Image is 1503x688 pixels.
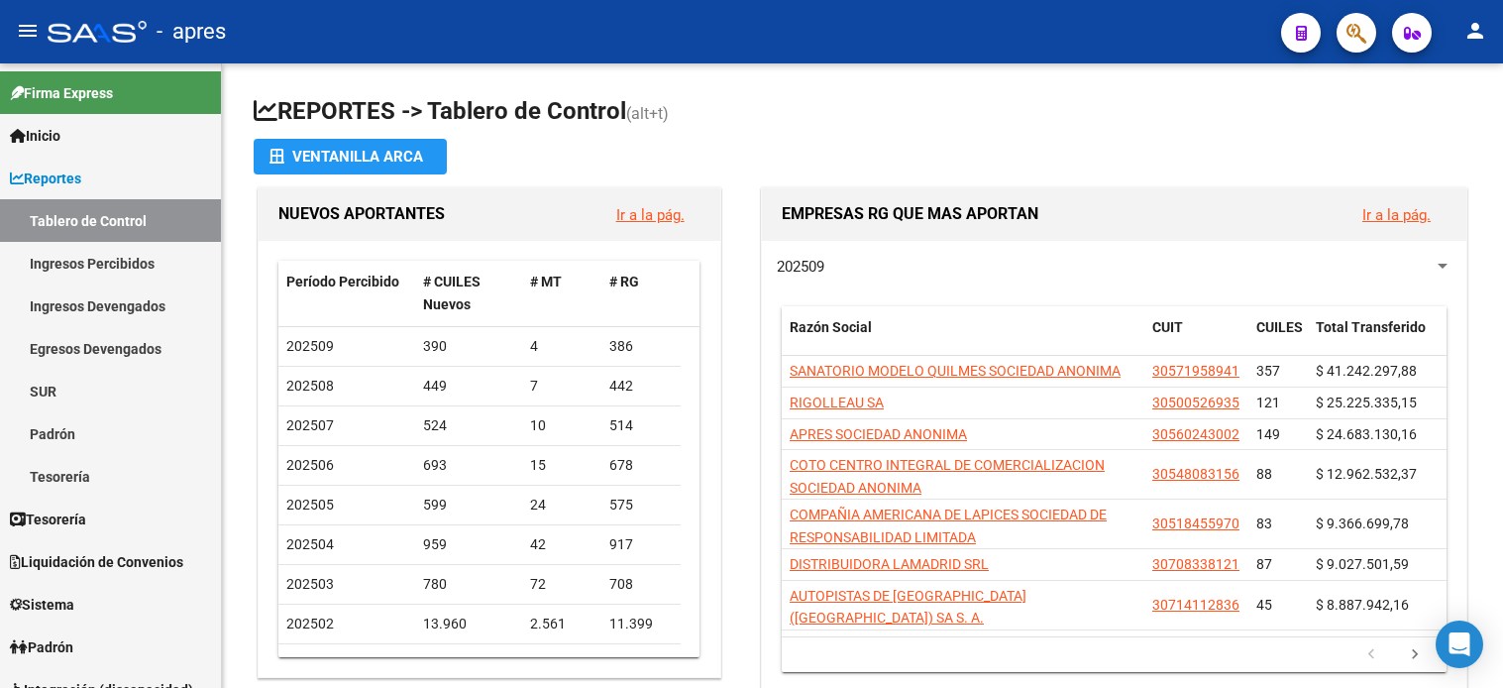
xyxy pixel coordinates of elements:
span: 30708338121 [1152,556,1239,572]
span: $ 9.027.501,59 [1316,556,1409,572]
datatable-header-cell: # CUILES Nuevos [415,261,522,326]
mat-icon: person [1463,19,1487,43]
span: Razón Social [790,319,872,335]
span: 30571958941 [1152,363,1239,379]
datatable-header-cell: Período Percibido [278,261,415,326]
datatable-header-cell: CUILES [1248,306,1308,372]
datatable-header-cell: Razón Social [782,306,1144,372]
span: APRES SOCIEDAD ANONIMA [790,426,967,442]
h1: REPORTES -> Tablero de Control [254,95,1471,130]
span: # CUILES Nuevos [423,274,481,312]
span: CUILES [1256,319,1303,335]
span: NUEVOS APORTANTES [278,204,445,223]
span: COMPAÑIA AMERICANA DE LAPICES SOCIEDAD DE RESPONSABILIDAD LIMITADA [790,507,1107,545]
span: 88 [1256,466,1272,482]
span: $ 12.962.532,37 [1316,466,1417,482]
div: 15 [530,454,593,477]
span: 357 [1256,363,1280,379]
span: 30714112836 [1152,597,1239,613]
div: 24 [530,494,593,516]
div: 959 [423,533,514,556]
span: 202504 [286,536,334,552]
div: 442 [609,375,673,398]
a: go to next page [1396,644,1434,666]
span: Total Transferido [1316,319,1426,335]
div: 386 [609,335,673,358]
span: 30560243002 [1152,426,1239,442]
div: Open Intercom Messenger [1436,621,1483,668]
span: 87 [1256,556,1272,572]
div: 4 [530,335,593,358]
span: # RG [609,274,639,289]
span: 149 [1256,426,1280,442]
span: Liquidación de Convenios [10,551,183,573]
div: 678 [609,454,673,477]
span: 30548083156 [1152,466,1239,482]
datatable-header-cell: # MT [522,261,601,326]
div: 2.561 [530,613,593,635]
span: 30518455970 [1152,516,1239,531]
div: 524 [423,414,514,437]
span: 83 [1256,516,1272,531]
span: 202509 [286,338,334,354]
span: 202508 [286,378,334,394]
div: 72 [530,573,593,596]
div: 780 [423,573,514,596]
div: 449 [423,375,514,398]
span: Período Percibido [286,274,399,289]
span: RIGOLLEAU SA [790,395,884,410]
span: 202502 [286,616,334,631]
a: Ir a la pág. [616,206,685,224]
div: Ventanilla ARCA [269,139,431,174]
span: 30500526935 [1152,395,1239,410]
button: Ir a la pág. [1346,196,1447,233]
span: $ 24.683.130,16 [1316,426,1417,442]
span: (alt+t) [626,104,669,123]
span: $ 25.225.335,15 [1316,395,1417,410]
span: $ 41.242.297,88 [1316,363,1417,379]
datatable-header-cell: Total Transferido [1308,306,1447,372]
span: Tesorería [10,509,86,530]
a: go to previous page [1352,644,1390,666]
span: Reportes [10,168,81,189]
div: 13.960 [423,613,514,635]
button: Ventanilla ARCA [254,139,447,174]
span: # MT [530,274,562,289]
datatable-header-cell: CUIT [1144,306,1248,372]
span: 121 [1256,395,1280,410]
span: 202505 [286,497,334,513]
datatable-header-cell: # RG [601,261,681,326]
span: 202503 [286,576,334,592]
span: $ 9.366.699,78 [1316,516,1409,531]
mat-icon: menu [16,19,40,43]
div: 7 [530,375,593,398]
span: SANATORIO MODELO QUILMES SOCIEDAD ANONIMA [790,363,1121,379]
div: 693 [423,454,514,477]
span: 202506 [286,457,334,473]
div: 42 [530,533,593,556]
span: Inicio [10,125,60,147]
div: 917 [609,533,673,556]
span: Sistema [10,594,74,616]
a: Ir a la pág. [1362,206,1431,224]
span: CUIT [1152,319,1183,335]
div: 575 [609,494,673,516]
span: 202507 [286,417,334,433]
button: Ir a la pág. [600,196,700,233]
span: Padrón [10,636,73,658]
div: 599 [423,494,514,516]
div: 11.399 [609,613,673,635]
div: 390 [423,335,514,358]
span: - apres [157,10,226,54]
span: Firma Express [10,82,113,104]
span: 45 [1256,597,1272,613]
span: 202509 [777,258,824,276]
div: 708 [609,573,673,596]
span: AUTOPISTAS DE [GEOGRAPHIC_DATA] ([GEOGRAPHIC_DATA]) SA S. A. [790,588,1026,627]
div: 514 [609,414,673,437]
span: DISTRIBUIDORA LAMADRID SRL [790,556,989,572]
span: COTO CENTRO INTEGRAL DE COMERCIALIZACION SOCIEDAD ANONIMA [790,457,1105,496]
span: EMPRESAS RG QUE MAS APORTAN [782,204,1038,223]
span: $ 8.887.942,16 [1316,597,1409,613]
div: 10 [530,414,593,437]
